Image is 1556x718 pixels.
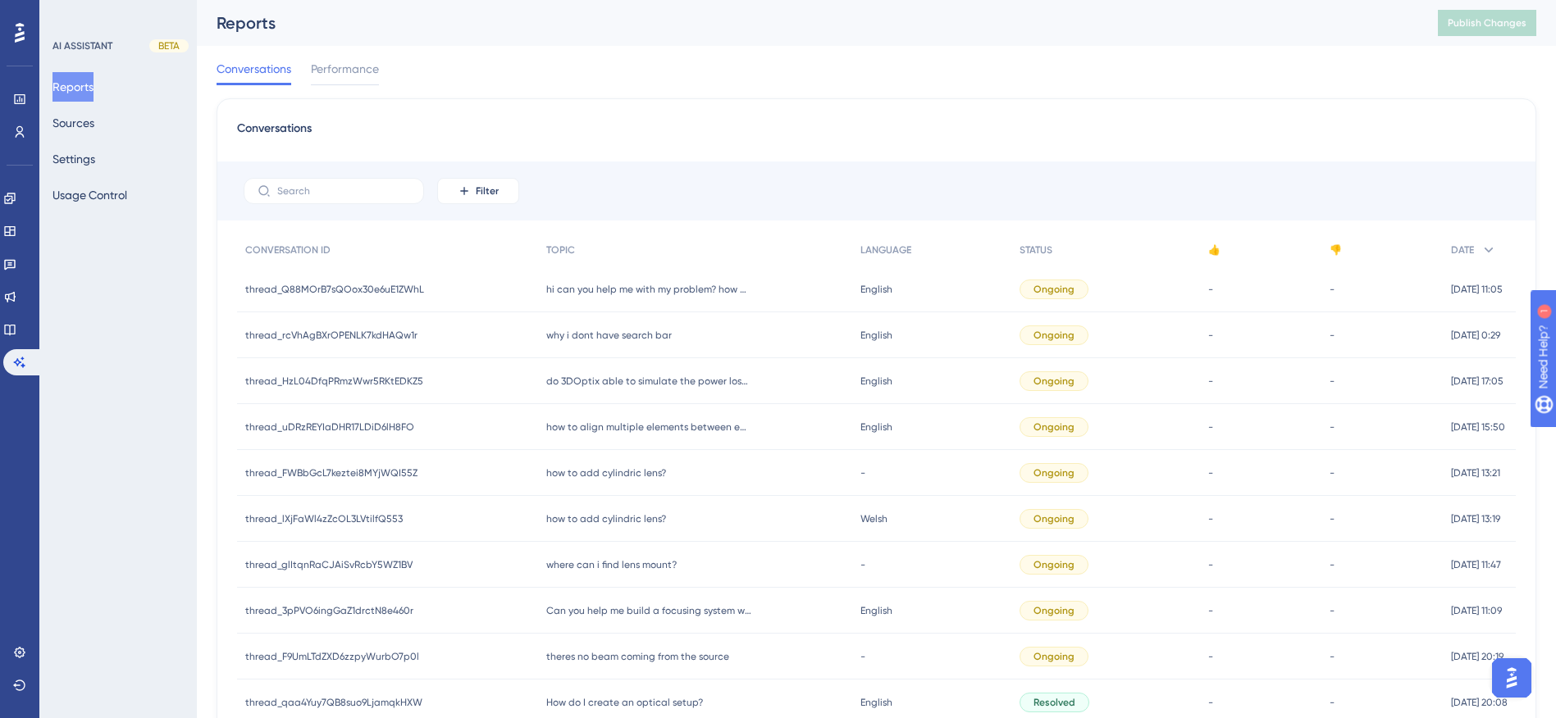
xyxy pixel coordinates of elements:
[1330,329,1335,342] span: -
[245,375,423,388] span: thread_HzL04DfqPRmzWwr5RKtEDKZ5
[546,420,751,434] span: how to align multiple elements between each other?
[245,604,413,617] span: thread_3pPVO6ingGaZ1drctN8e460r
[114,8,119,21] div: 1
[245,512,403,525] span: thread_lXjFaWl4zZcOL3LVtilfQ553
[1330,558,1335,571] span: -
[311,59,379,79] span: Performance
[1034,696,1075,709] span: Resolved
[149,39,189,52] div: BETA
[860,696,892,709] span: English
[1034,375,1075,388] span: Ongoing
[1208,604,1213,617] span: -
[1438,10,1536,36] button: Publish Changes
[1451,243,1474,257] span: DATE
[245,558,413,571] span: thread_glItqnRaCJAiSvRcbY5WZ1BV
[277,185,410,197] input: Search
[1451,466,1500,479] span: [DATE] 13:21
[860,512,888,525] span: Welsh
[546,604,751,617] span: Can you help me build a focusing system with an effective focal length 100 mm, and a spectral ran...
[1208,243,1221,257] span: 👍
[1020,243,1052,257] span: STATUS
[546,696,703,709] span: How do I create an optical setup?
[245,650,419,663] span: thread_F9UmLTdZXD6zzpyWurbO7p0l
[245,466,418,479] span: thread_FWBbGcL7keztei8MYjWQI55Z
[546,558,677,571] span: where can i find lens mount?
[1208,558,1213,571] span: -
[1034,558,1075,571] span: Ongoing
[1330,696,1335,709] span: -
[52,144,95,174] button: Settings
[217,11,1397,34] div: Reports
[1034,650,1075,663] span: Ongoing
[1330,375,1335,388] span: -
[245,243,331,257] span: CONVERSATION ID
[1034,466,1075,479] span: Ongoing
[1448,16,1526,30] span: Publish Changes
[1451,420,1505,434] span: [DATE] 15:50
[1451,375,1504,388] span: [DATE] 17:05
[1034,283,1075,296] span: Ongoing
[1034,420,1075,434] span: Ongoing
[1208,512,1213,525] span: -
[860,466,865,479] span: -
[1451,283,1503,296] span: [DATE] 11:05
[546,283,751,296] span: hi can you help me with my problem? how can i view the incoherent power reading?
[546,375,751,388] span: do 3DOptix able to simulate the power losses along an optical path?
[217,59,291,79] span: Conversations
[1034,604,1075,617] span: Ongoing
[546,243,575,257] span: TOPIC
[546,512,666,525] span: how to add cylindric lens?
[52,39,112,52] div: AI ASSISTANT
[1034,512,1075,525] span: Ongoing
[1208,420,1213,434] span: -
[1208,375,1213,388] span: -
[1208,650,1213,663] span: -
[860,329,892,342] span: English
[1451,650,1504,663] span: [DATE] 20:19
[52,72,94,102] button: Reports
[860,420,892,434] span: English
[1487,653,1536,702] iframe: UserGuiding AI Assistant Launcher
[860,604,892,617] span: English
[860,375,892,388] span: English
[860,283,892,296] span: English
[476,184,499,198] span: Filter
[1330,466,1335,479] span: -
[1330,283,1335,296] span: -
[860,243,911,257] span: LANGUAGE
[546,466,666,479] span: how to add cylindric lens?
[860,650,865,663] span: -
[245,329,418,342] span: thread_rcVhAgBXrOPENLK7kdHAQw1r
[1208,466,1213,479] span: -
[1330,243,1342,257] span: 👎
[1330,420,1335,434] span: -
[245,283,424,296] span: thread_Q88MOrB7sQOox30e6uE1ZWhL
[1330,512,1335,525] span: -
[1451,512,1500,525] span: [DATE] 13:19
[39,4,103,24] span: Need Help?
[1208,329,1213,342] span: -
[1208,283,1213,296] span: -
[237,119,312,148] span: Conversations
[1208,696,1213,709] span: -
[52,180,127,210] button: Usage Control
[860,558,865,571] span: -
[1330,604,1335,617] span: -
[245,420,414,434] span: thread_uDRzREYIaDHR17LDiD6lH8FO
[1451,558,1501,571] span: [DATE] 11:47
[1330,650,1335,663] span: -
[245,696,422,709] span: thread_qaa4Yuy7QB8suo9LjamqkHXW
[437,178,519,204] button: Filter
[1451,604,1502,617] span: [DATE] 11:09
[546,650,729,663] span: theres no beam coming from the source
[1451,329,1500,342] span: [DATE] 0:29
[1451,696,1508,709] span: [DATE] 20:08
[546,329,672,342] span: why i dont have search bar
[1034,329,1075,342] span: Ongoing
[52,108,94,138] button: Sources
